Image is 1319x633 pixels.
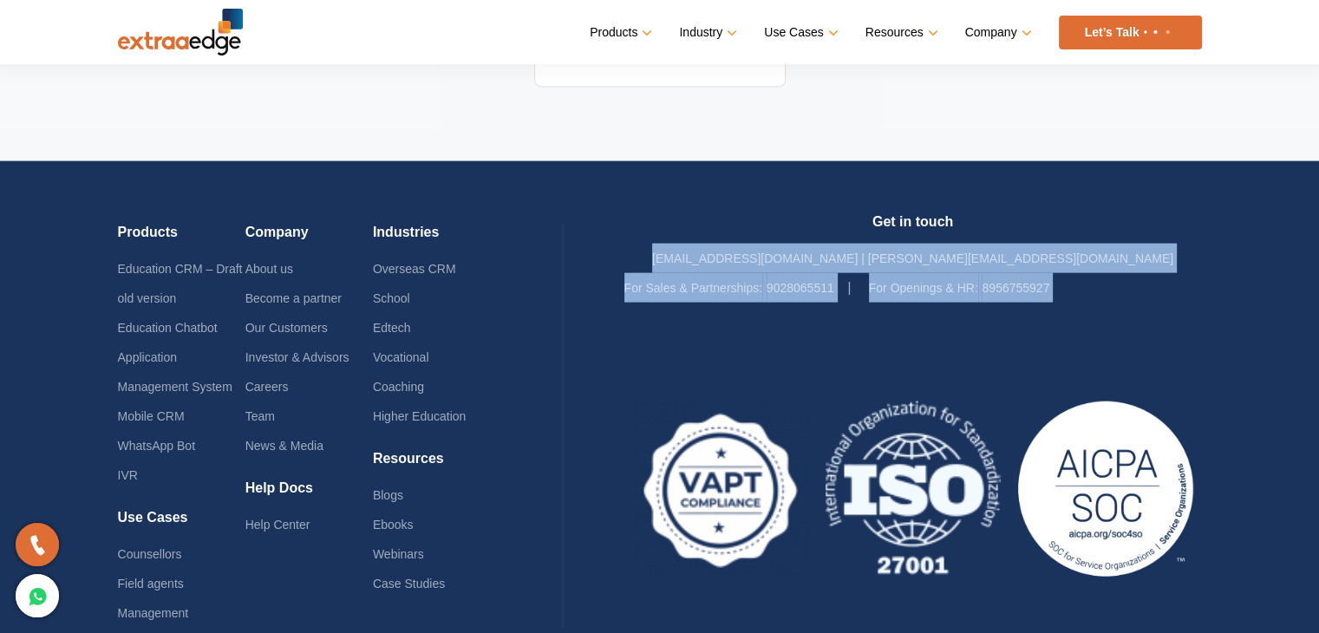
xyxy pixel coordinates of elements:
a: Our Customers [245,321,328,335]
a: Resources [865,20,935,45]
h4: Use Cases [118,509,245,539]
a: Let’s Talk [1059,16,1202,49]
a: Case Studies [373,577,445,591]
a: 9028065511 [767,281,834,295]
a: News & Media [245,439,323,453]
a: Ebooks [373,518,414,532]
a: About us [245,262,293,276]
a: Application Management System [118,350,232,394]
a: School [373,291,410,305]
a: Webinars [373,547,424,561]
a: Overseas CRM [373,262,456,276]
label: For Openings & HR: [869,273,978,303]
a: Careers [245,380,289,394]
a: Help Center [245,518,310,532]
a: [EMAIL_ADDRESS][DOMAIN_NAME] | [PERSON_NAME][EMAIL_ADDRESS][DOMAIN_NAME] [652,251,1173,265]
h4: Get in touch [624,213,1202,244]
a: Education CRM – Draft old version [118,262,243,305]
a: Higher Education [373,409,466,423]
a: Coaching [373,380,424,394]
a: 8956755927 [982,281,1049,295]
a: Mobile CRM [118,409,185,423]
a: Field agents [118,577,184,591]
a: IVR [118,468,138,482]
a: Education Chatbot [118,321,218,335]
a: Company [965,20,1028,45]
a: Products [590,20,649,45]
h4: Resources [373,450,500,480]
a: WhatsApp Bot [118,439,196,453]
h4: Company [245,224,373,254]
a: Team [245,409,275,423]
a: Counsellors [118,547,182,561]
h4: Help Docs [245,480,373,510]
h4: Products [118,224,245,254]
a: Investor & Advisors [245,350,349,364]
a: Vocational [373,350,429,364]
h4: Industries [373,224,500,254]
a: Become a partner [245,291,342,305]
a: Industry [679,20,734,45]
a: Edtech [373,321,411,335]
a: Management [118,606,189,620]
a: Blogs [373,488,403,502]
a: Use Cases [764,20,834,45]
label: For Sales & Partnerships: [624,273,763,303]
